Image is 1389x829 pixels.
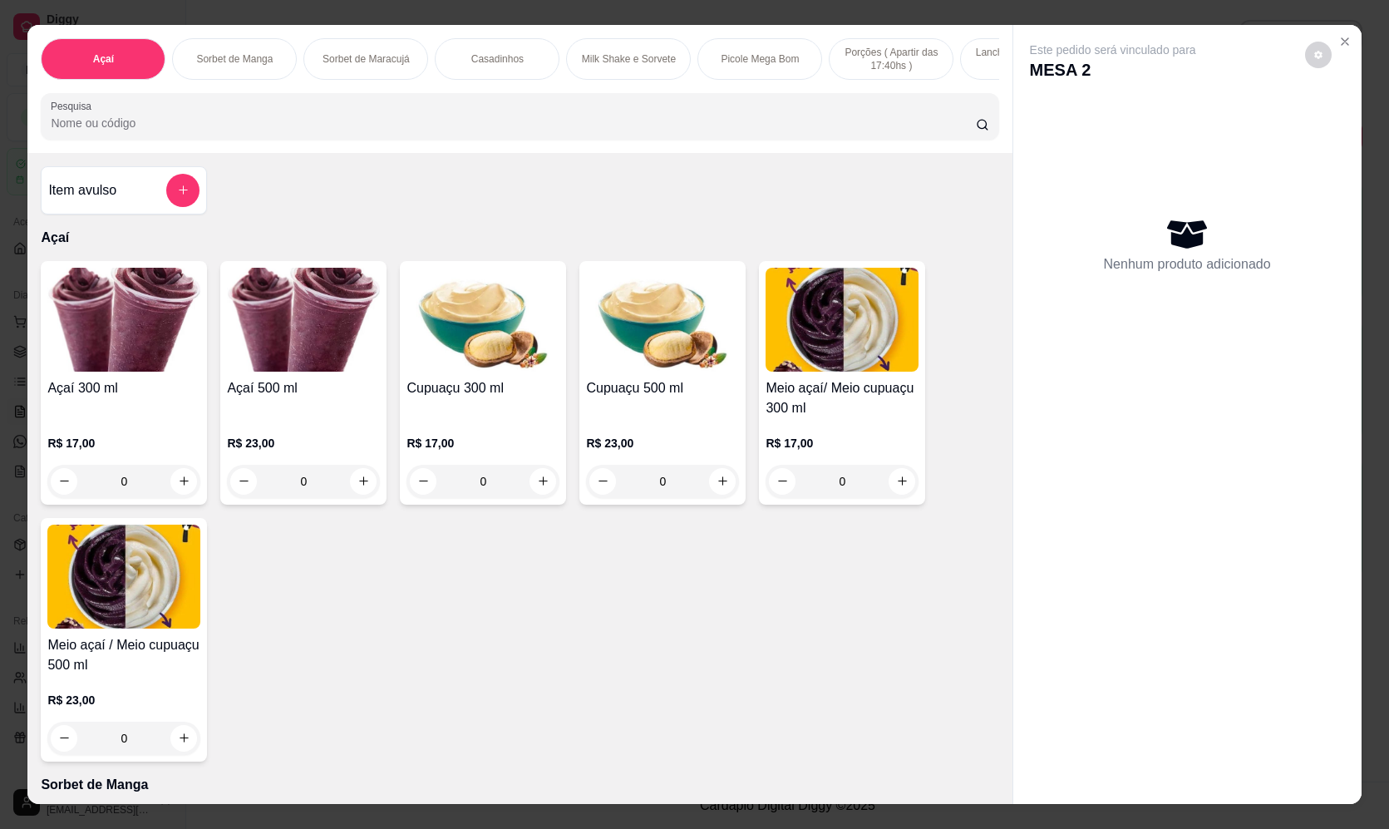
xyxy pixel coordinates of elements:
p: R$ 17,00 [766,435,919,452]
h4: Açaí 300 ml [47,378,200,398]
p: R$ 17,00 [47,435,200,452]
h4: Item avulso [48,180,116,200]
button: Close [1332,28,1358,55]
p: R$ 23,00 [47,692,200,708]
p: Açaí [41,228,998,248]
img: product-image [227,268,380,372]
p: Este pedido será vinculado para [1030,42,1196,58]
img: product-image [47,268,200,372]
img: product-image [766,268,919,372]
p: Picole Mega Bom [721,52,799,66]
label: Pesquisa [51,99,97,113]
p: Lanches ( Aparitr das 17:40hs ) [974,46,1071,72]
input: Pesquisa [51,115,975,131]
p: Porções ( Apartir das 17:40hs ) [843,46,939,72]
img: product-image [47,525,200,629]
h4: Meio açaí/ Meio cupuaçu 300 ml [766,378,919,418]
p: Casadinhos [471,52,524,66]
p: Milk Shake e Sorvete [582,52,676,66]
p: Nenhum produto adicionado [1104,254,1271,274]
p: Sorbet de Maracujá [323,52,410,66]
button: add-separate-item [166,174,199,207]
p: Açaí [93,52,114,66]
h4: Cupuaçu 500 ml [586,378,739,398]
p: Sorbet de Manga [41,775,998,795]
h4: Cupuaçu 300 ml [406,378,559,398]
h4: Meio açaí / Meio cupuaçu 500 ml [47,635,200,675]
p: MESA 2 [1030,58,1196,81]
p: R$ 23,00 [227,435,380,452]
button: decrease-product-quantity [1305,42,1332,68]
img: product-image [406,268,559,372]
p: Sorbet de Manga [196,52,273,66]
p: R$ 17,00 [406,435,559,452]
p: R$ 23,00 [586,435,739,452]
h4: Açaí 500 ml [227,378,380,398]
img: product-image [586,268,739,372]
